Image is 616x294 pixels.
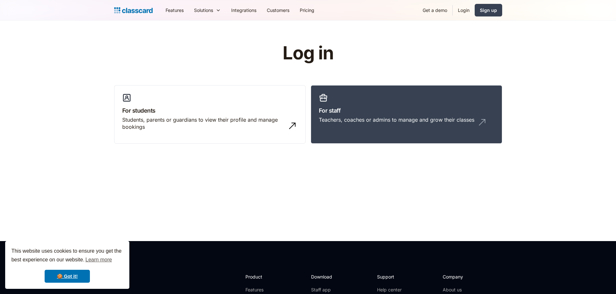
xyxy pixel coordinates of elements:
a: Customers [262,3,295,17]
a: For studentsStudents, parents or guardians to view their profile and manage bookings [114,85,306,144]
a: Staff app [311,287,338,293]
div: Students, parents or guardians to view their profile and manage bookings [122,116,285,131]
a: learn more about cookies [84,255,113,265]
h2: Download [311,273,338,280]
a: dismiss cookie message [45,270,90,283]
div: Solutions [194,7,213,14]
a: For staffTeachers, coaches or admins to manage and grow their classes [311,85,502,144]
h1: Log in [205,43,411,63]
div: Solutions [189,3,226,17]
h2: Company [443,273,486,280]
a: Integrations [226,3,262,17]
h2: Support [377,273,403,280]
a: Features [245,287,280,293]
div: Teachers, coaches or admins to manage and grow their classes [319,116,474,123]
a: Get a demo [417,3,452,17]
a: Sign up [475,4,502,16]
h3: For students [122,106,297,115]
a: Login [453,3,475,17]
span: This website uses cookies to ensure you get the best experience on our website. [11,247,123,265]
h2: Product [245,273,280,280]
div: Sign up [480,7,497,14]
a: Features [160,3,189,17]
a: home [114,6,153,15]
a: About us [443,287,486,293]
a: Pricing [295,3,319,17]
h3: For staff [319,106,494,115]
div: cookieconsent [5,241,129,289]
a: Help center [377,287,403,293]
